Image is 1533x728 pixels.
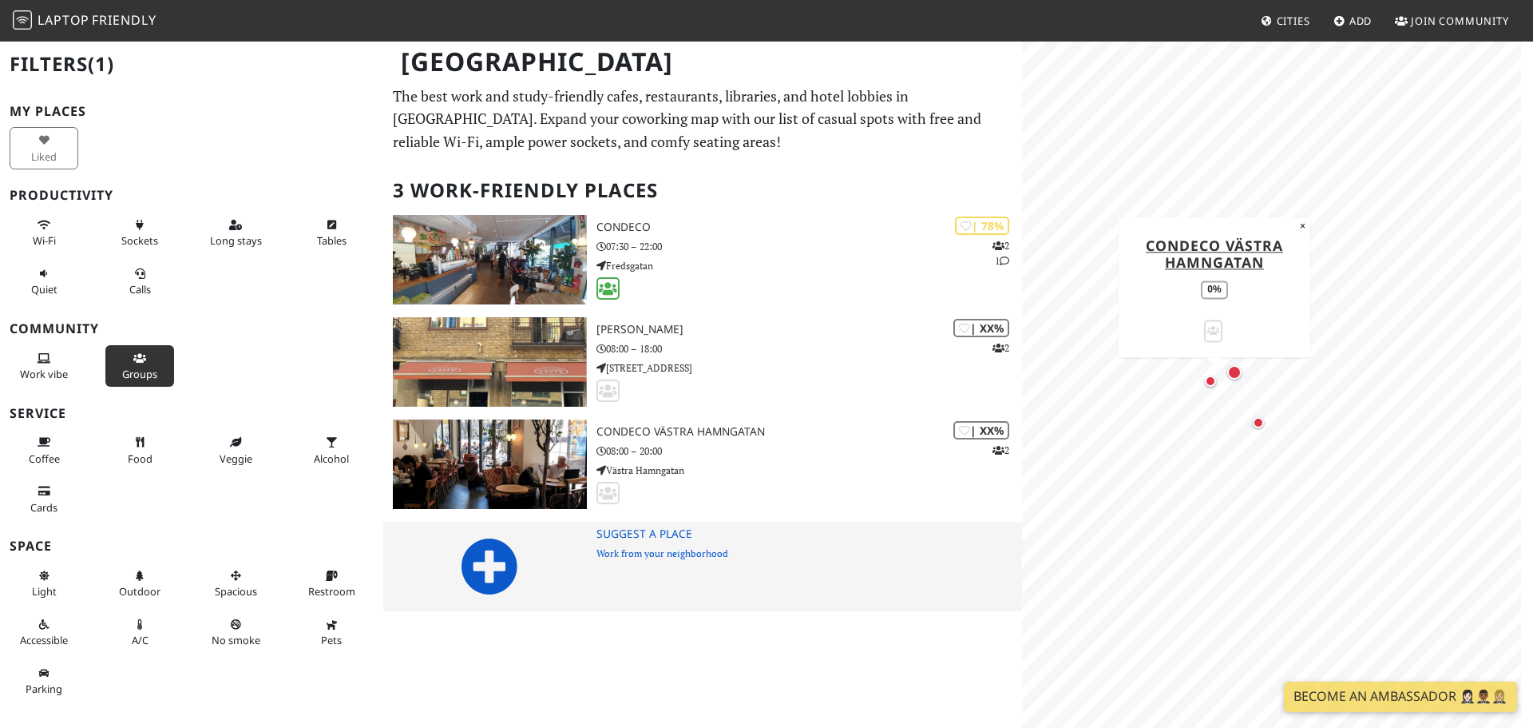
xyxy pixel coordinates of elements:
span: Work-friendly tables [317,233,347,248]
div: Map marker [1205,376,1224,395]
button: Work vibe [10,345,78,388]
button: Tables [297,212,366,254]
div: | XX% [953,319,1009,337]
p: 07:30 – 22:00 [596,239,1022,254]
button: Calls [105,261,174,303]
span: Laptop [38,11,89,29]
button: A/C [105,611,174,654]
span: (1) [88,50,114,77]
span: Spacious [215,584,257,599]
span: Pet friendly [321,633,342,647]
a: Condeco Västra Hamngatan [1146,236,1283,272]
a: Cities [1254,6,1317,35]
h3: My Places [10,104,374,119]
span: Restroom [308,584,355,599]
p: [STREET_ADDRESS] [596,360,1022,376]
span: Group tables [122,367,157,381]
button: Restroom [297,563,366,605]
button: Veggie [201,429,270,471]
a: Join Community [1388,6,1515,35]
p: 2 1 [992,238,1009,269]
button: Wi-Fi [10,212,78,254]
span: Natural light [32,584,57,599]
span: Cities [1277,14,1310,28]
p: 08:00 – 20:00 [596,444,1022,459]
button: No smoke [201,611,270,654]
h3: Community [10,321,374,336]
h3: Space [10,539,374,554]
button: Spacious [201,563,270,605]
p: The best work and study-friendly cafes, restaurants, libraries, and hotel lobbies in [GEOGRAPHIC_... [393,85,1012,153]
span: Friendly [92,11,156,29]
p: 2 [992,443,1009,458]
p: 08:00 – 18:00 [596,341,1022,356]
span: Outdoor area [119,584,160,599]
div: Map marker [1227,365,1248,386]
span: Veggie [220,452,252,466]
span: Coffee [29,452,60,466]
span: Accessible [20,633,68,647]
img: LaptopFriendly [13,10,32,30]
button: Accessible [10,611,78,654]
a: Condeco Västra Hamngatan | XX% 2 Condeco Västra Hamngatan 08:00 – 20:00 Västra Hamngatan [383,420,1022,509]
button: Close popup [1295,217,1310,235]
a: Add [1327,6,1379,35]
a: Condeco | 78% 21 Condeco 07:30 – 22:00 Fredsgatan [383,215,1022,304]
span: Quiet [31,282,57,296]
h1: [GEOGRAPHIC_DATA] [388,40,1019,84]
img: gray-place-d2bdb4477600e061c01bd816cc0f2ef0cfcb1ca9e3ad78868dd16fb2af073a21.png [393,522,587,611]
img: Condeco Västra Hamngatan [393,420,587,509]
h3: Service [10,406,374,421]
p: Västra Hamngatan [596,463,1022,478]
button: Alcohol [297,429,366,471]
a: Become an Ambassador 🤵🏻‍♀️🤵🏾‍♂️🤵🏼‍♀️ [1284,682,1517,712]
a: Viktors Kaffe | XX% 2 [PERSON_NAME] 08:00 – 18:00 [STREET_ADDRESS] [383,317,1022,407]
button: Long stays [201,212,270,254]
button: Pets [297,611,366,654]
button: Groups [105,345,174,388]
p: Fredsgatan [596,258,1022,273]
div: Map marker [1253,417,1272,436]
span: Long stays [210,233,262,248]
img: Condeco [393,215,587,304]
span: Parking [26,682,62,696]
span: Smoke free [212,633,260,647]
h3: [PERSON_NAME] [596,323,1022,336]
h3: Suggest a Place [596,527,1022,541]
div: | 78% [955,217,1009,235]
button: Outdoor [105,563,174,605]
button: Coffee [10,429,78,471]
span: Air conditioned [132,633,149,647]
div: 0% [1201,280,1227,299]
h2: 3 Work-Friendly Places [393,166,1012,215]
a: Suggest a Place Work from your neighborhood [383,522,1022,611]
button: Quiet [10,261,78,303]
span: Power sockets [121,233,158,248]
p: Work from your neighborhood [596,546,1022,561]
span: People working [20,367,68,381]
button: Sockets [105,212,174,254]
span: Join Community [1411,14,1509,28]
h2: Filters [10,40,374,89]
h3: Condeco Västra Hamngatan [596,425,1022,439]
span: Food [128,452,153,466]
img: Viktors Kaffe [393,317,587,407]
span: Stable Wi-Fi [33,233,56,248]
h3: Productivity [10,188,374,203]
span: Add [1349,14,1373,28]
h3: Condeco [596,221,1022,234]
span: Alcohol [314,452,349,466]
button: Parking [10,660,78,702]
button: Cards [10,478,78,520]
span: Credit cards [30,500,57,515]
a: LaptopFriendly LaptopFriendly [13,7,156,35]
button: Light [10,563,78,605]
div: | XX% [953,421,1009,440]
p: 2 [992,340,1009,356]
button: Food [105,429,174,471]
span: Video/audio calls [129,282,151,296]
